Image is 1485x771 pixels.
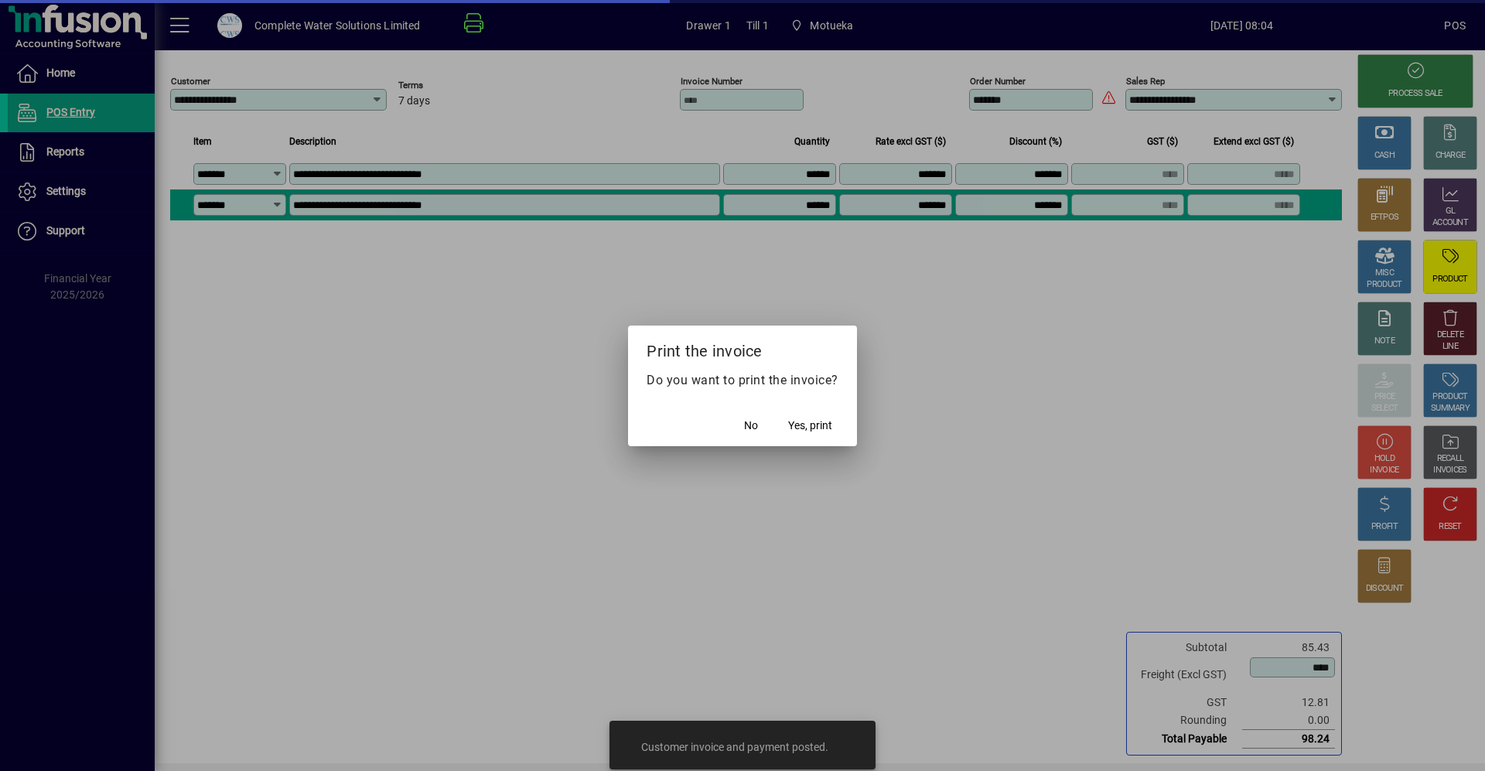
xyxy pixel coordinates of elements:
[628,326,857,370] h2: Print the invoice
[647,371,838,390] p: Do you want to print the invoice?
[788,418,832,434] span: Yes, print
[726,412,776,440] button: No
[744,418,758,434] span: No
[782,412,838,440] button: Yes, print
